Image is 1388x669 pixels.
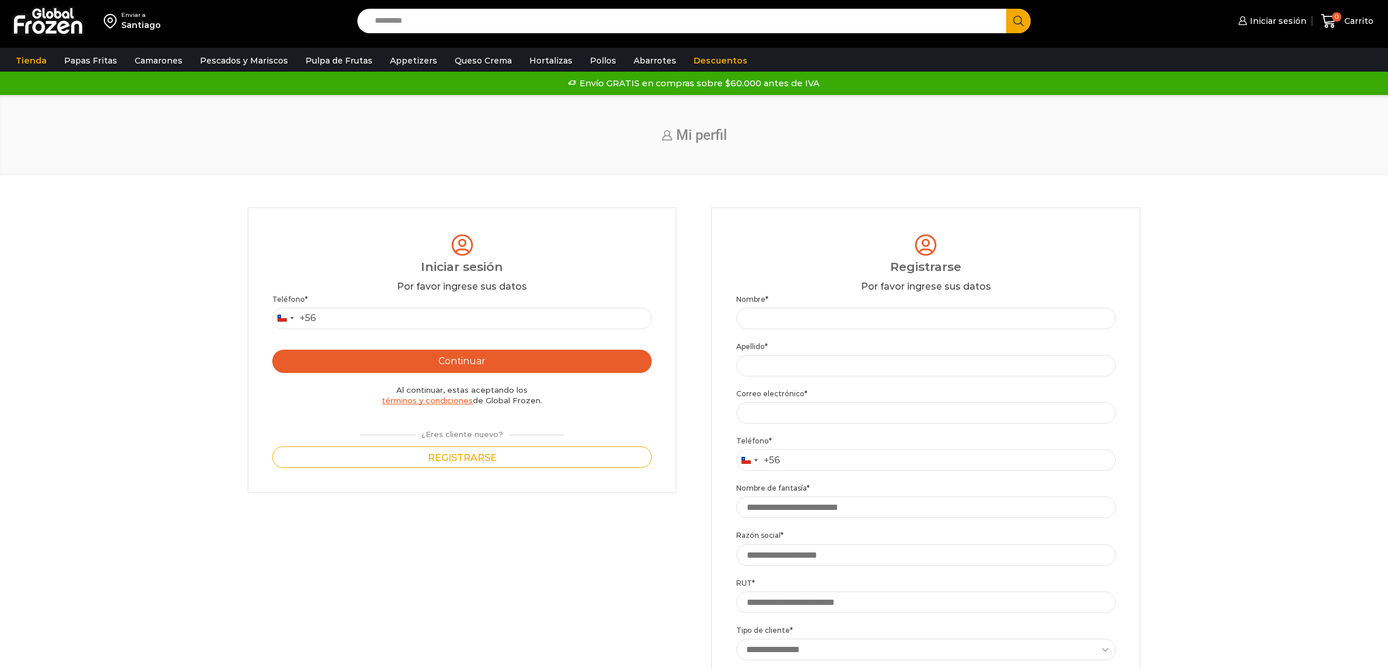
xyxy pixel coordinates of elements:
[736,483,1116,494] label: Nombre de fantasía
[736,388,1116,399] label: Correo electrónico
[736,578,1116,589] label: RUT
[449,50,518,72] a: Queso Crema
[736,530,1116,541] label: Razón social
[104,11,121,31] img: address-field-icon.svg
[1332,12,1341,22] span: 0
[272,350,652,373] button: Continuar
[382,396,473,405] a: términos y condiciones
[1341,15,1373,27] span: Carrito
[628,50,682,72] a: Abarrotes
[737,450,780,470] button: Selected country
[272,258,652,276] div: Iniciar sesión
[384,50,443,72] a: Appetizers
[354,425,570,440] div: ¿Eres cliente nuevo?
[676,127,727,143] span: Mi perfil
[121,11,161,19] div: Enviar a
[272,280,652,294] div: Por favor ingrese sus datos
[272,385,652,406] div: Al continuar, estas aceptando los de Global Frozen.
[300,311,316,326] div: +56
[736,280,1116,294] div: Por favor ingrese sus datos
[736,341,1116,352] label: Apellido
[273,308,316,329] button: Selected country
[736,294,1116,305] label: Nombre
[1006,9,1031,33] button: Search button
[1247,15,1306,27] span: Iniciar sesión
[736,258,1116,276] div: Registrarse
[129,50,188,72] a: Camarones
[736,625,1116,636] label: Tipo de cliente
[300,50,378,72] a: Pulpa de Frutas
[1318,8,1376,35] a: 0 Carrito
[10,50,52,72] a: Tienda
[194,50,294,72] a: Pescados y Mariscos
[121,19,161,31] div: Santiago
[523,50,578,72] a: Hortalizas
[688,50,753,72] a: Descuentos
[1235,9,1306,33] a: Iniciar sesión
[272,294,652,305] label: Teléfono
[449,232,476,258] img: tabler-icon-user-circle.svg
[764,453,780,468] div: +56
[272,446,652,468] button: Registrarse
[58,50,123,72] a: Papas Fritas
[736,435,1116,446] label: Teléfono
[584,50,622,72] a: Pollos
[912,232,939,258] img: tabler-icon-user-circle.svg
